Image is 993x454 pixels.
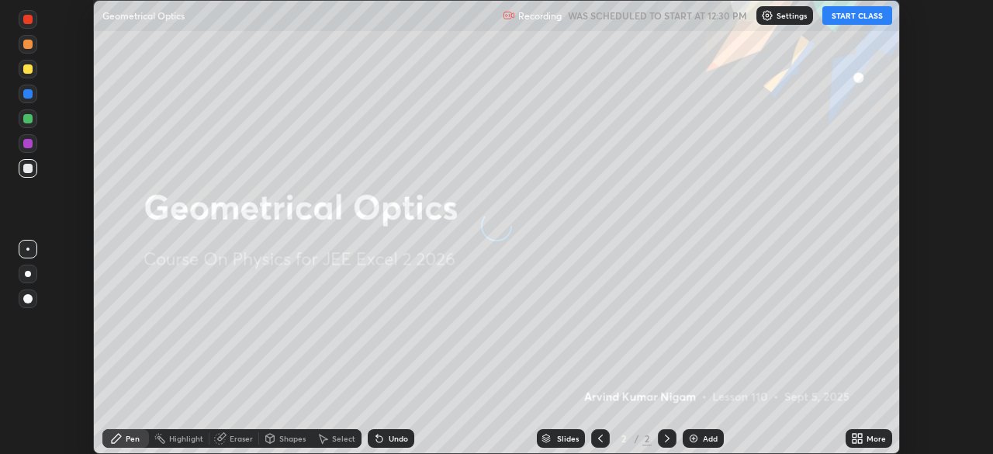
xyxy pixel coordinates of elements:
div: Add [703,435,718,442]
img: add-slide-button [687,432,700,445]
p: Recording [518,10,562,22]
div: More [867,435,886,442]
div: Undo [389,435,408,442]
img: recording.375f2c34.svg [503,9,515,22]
div: Shapes [279,435,306,442]
div: Highlight [169,435,203,442]
div: / [635,434,639,443]
div: Select [332,435,355,442]
div: 2 [642,431,652,445]
button: START CLASS [822,6,892,25]
div: Pen [126,435,140,442]
img: class-settings-icons [761,9,773,22]
div: Eraser [230,435,253,442]
p: Geometrical Optics [102,9,185,22]
h5: WAS SCHEDULED TO START AT 12:30 PM [568,9,747,23]
div: Slides [557,435,579,442]
p: Settings [777,12,807,19]
div: 2 [616,434,631,443]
